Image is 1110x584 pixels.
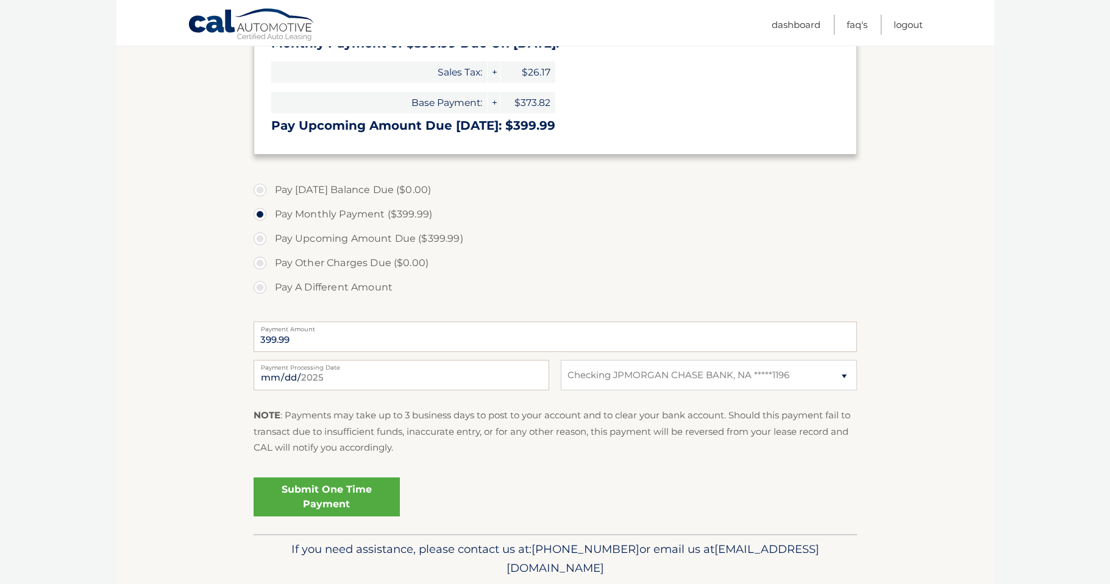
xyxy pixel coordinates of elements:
[254,409,280,421] strong: NOTE
[488,92,500,113] span: +
[254,227,857,251] label: Pay Upcoming Amount Due ($399.99)
[488,62,500,83] span: +
[254,360,549,370] label: Payment Processing Date
[254,202,857,227] label: Pay Monthly Payment ($399.99)
[254,275,857,300] label: Pay A Different Amount
[254,178,857,202] label: Pay [DATE] Balance Due ($0.00)
[271,118,839,133] h3: Pay Upcoming Amount Due [DATE]: $399.99
[254,251,857,275] label: Pay Other Charges Due ($0.00)
[532,542,639,556] span: [PHONE_NUMBER]
[254,322,857,352] input: Payment Amount
[188,8,316,43] a: Cal Automotive
[271,62,487,83] span: Sales Tax:
[500,62,555,83] span: $26.17
[254,360,549,390] input: Payment Date
[254,322,857,331] label: Payment Amount
[894,15,923,35] a: Logout
[261,540,849,579] p: If you need assistance, please contact us at: or email us at
[271,92,487,113] span: Base Payment:
[772,15,820,35] a: Dashboard
[254,407,857,456] p: : Payments may take up to 3 business days to post to your account and to clear your bank account....
[847,15,867,35] a: FAQ's
[254,477,400,516] a: Submit One Time Payment
[500,92,555,113] span: $373.82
